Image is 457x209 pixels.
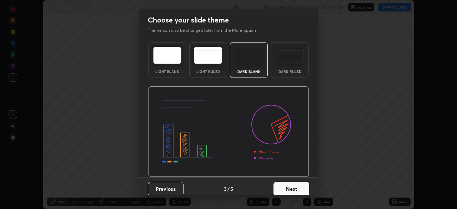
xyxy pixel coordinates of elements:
[194,70,222,73] div: Light Ruled
[194,47,222,64] img: lightRuledTheme.5fabf969.svg
[276,70,304,73] div: Dark Ruled
[273,182,309,196] button: Next
[276,47,304,64] img: darkRuledTheme.de295e13.svg
[224,185,227,193] h4: 3
[235,70,263,73] div: Dark Blank
[230,185,233,193] h4: 5
[148,27,263,34] p: Theme can also be changed later from the More option
[148,86,309,177] img: darkThemeBanner.d06ce4a2.svg
[148,182,184,196] button: Previous
[153,70,181,73] div: Light Blank
[235,47,263,64] img: darkTheme.f0cc69e5.svg
[153,47,181,64] img: lightTheme.e5ed3b09.svg
[148,15,229,25] h2: Choose your slide theme
[227,185,230,193] h4: /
